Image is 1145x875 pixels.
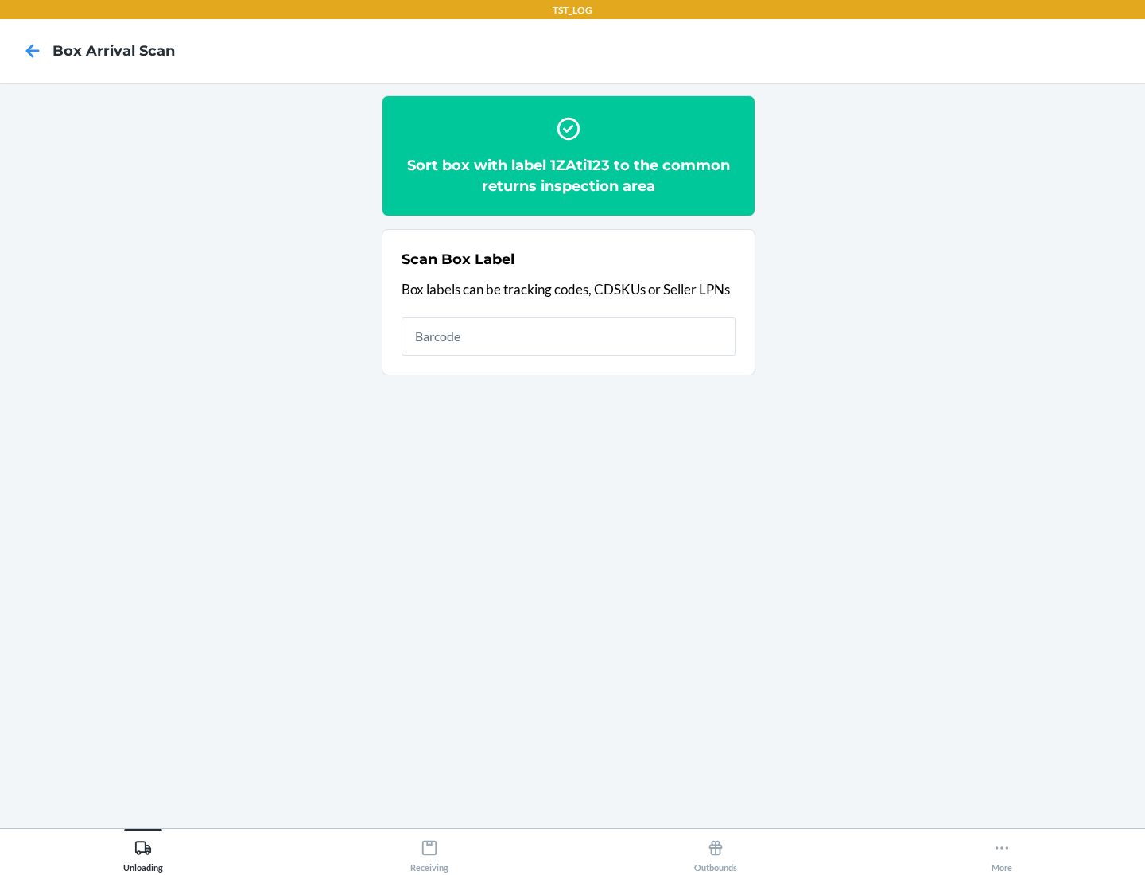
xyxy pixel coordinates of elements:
input: Barcode [402,317,736,356]
div: Unloading [123,833,163,873]
button: Outbounds [572,829,859,873]
h2: Sort box with label 1ZAti123 to the common returns inspection area [402,155,736,196]
button: More [859,829,1145,873]
div: More [992,833,1012,873]
button: Receiving [286,829,572,873]
p: TST_LOG [553,3,592,17]
h2: Scan Box Label [402,249,514,270]
p: Box labels can be tracking codes, CDSKUs or Seller LPNs [402,279,736,300]
h4: Box Arrival Scan [52,41,175,61]
div: Receiving [410,833,448,873]
div: Outbounds [694,833,737,873]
